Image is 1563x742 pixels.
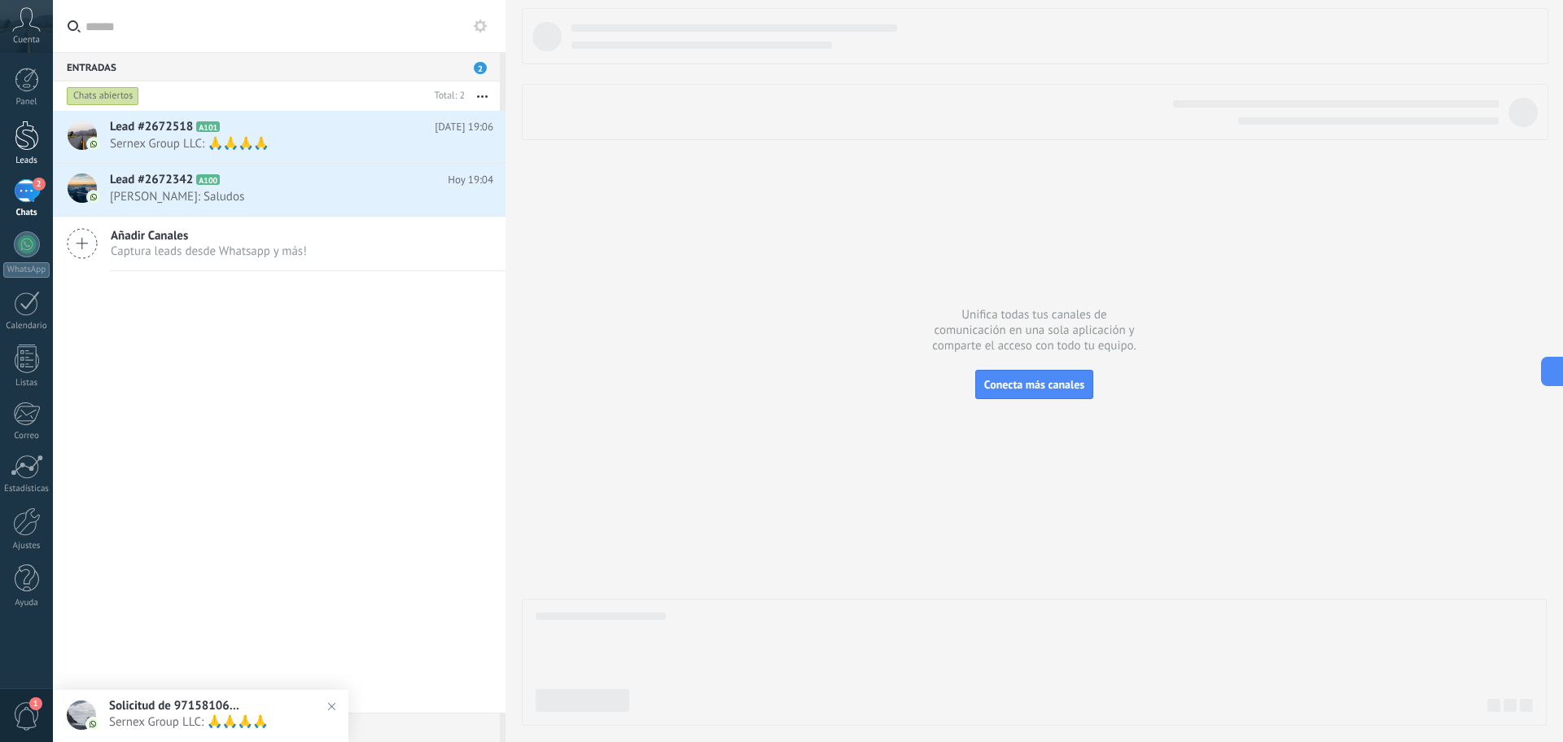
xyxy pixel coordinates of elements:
div: Ayuda [3,598,50,608]
span: A100 [196,174,220,185]
div: Total: 2 [428,88,465,104]
img: com.amocrm.amocrmwa.svg [88,191,99,203]
span: Conecta más canales [984,377,1084,392]
div: Ajustes [3,541,50,551]
div: Correo [3,431,50,441]
img: com.amocrm.amocrmwa.svg [88,138,99,150]
a: Lead #2672342 A100 Hoy 19:04 [PERSON_NAME]: Saludos [53,164,506,216]
span: 1 [29,697,42,710]
div: Chats abiertos [67,86,139,106]
div: Estadísticas [3,484,50,494]
button: Conecta más canales [975,370,1093,399]
div: WhatsApp [3,262,50,278]
span: Sernex Group LLC: 🙏🙏🙏🙏 [109,714,325,730]
div: Chats [3,208,50,218]
span: Lead #2672518 [110,119,193,135]
img: com.amocrm.amocrmwa.svg [87,718,99,730]
span: A101 [196,121,220,132]
a: Lead #2672518 A101 [DATE] 19:06 Sernex Group LLC: 🙏🙏🙏🙏 [53,111,506,163]
button: Más [465,81,500,111]
a: Solicitud de 971581061204Sernex Group LLC: 🙏🙏🙏🙏 [53,690,348,742]
span: Lead #2672342 [110,172,193,188]
div: Panel [3,97,50,108]
span: Añadir Canales [111,228,307,244]
div: Leads [3,156,50,166]
img: close_notification.svg [320,695,344,718]
span: 2 [474,62,487,74]
span: Captura leads desde Whatsapp y más! [111,244,307,259]
span: Hoy 19:04 [448,172,493,188]
span: [PERSON_NAME]: Saludos [110,189,462,204]
div: Listas [3,378,50,389]
div: Calendario [3,321,50,331]
span: [DATE] 19:06 [435,119,493,135]
div: Entradas [53,52,500,81]
span: Sernex Group LLC: 🙏🙏🙏🙏 [110,136,462,151]
span: Solicitud de 971581061204 [109,698,239,713]
span: 2 [33,178,46,191]
span: Cuenta [13,35,40,46]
